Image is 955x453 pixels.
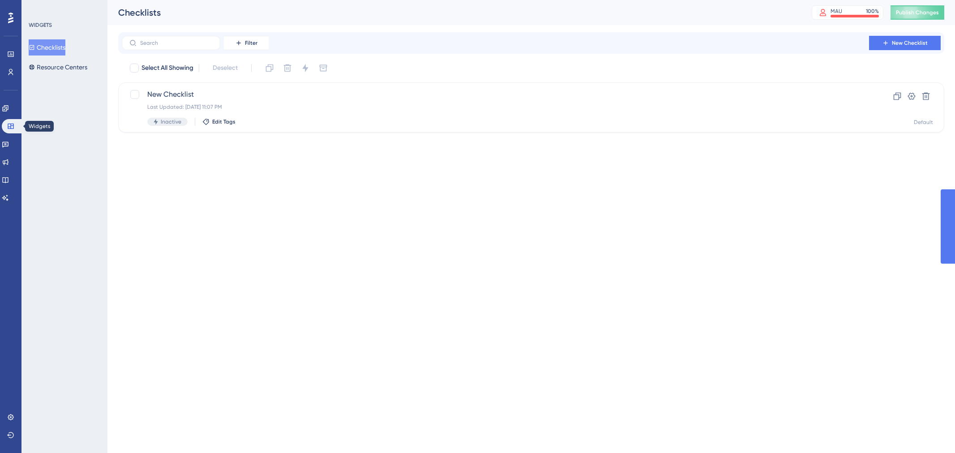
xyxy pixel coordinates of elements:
div: Checklists [118,6,789,19]
button: New Checklist [869,36,941,50]
button: Resource Centers [29,59,87,75]
button: Checklists [29,39,65,56]
span: Select All Showing [141,63,193,73]
div: Last Updated: [DATE] 11:07 PM [147,103,844,111]
span: New Checklist [892,39,928,47]
div: MAU [831,8,842,15]
span: New Checklist [147,89,844,100]
div: WIDGETS [29,21,52,29]
iframe: UserGuiding AI Assistant Launcher [917,418,944,444]
span: Deselect [213,63,238,73]
button: Filter [224,36,269,50]
button: Publish Changes [891,5,944,20]
input: Search [140,40,213,46]
span: Publish Changes [896,9,939,16]
button: Deselect [205,60,246,76]
span: Inactive [161,118,181,125]
div: Default [914,119,933,126]
span: Filter [245,39,257,47]
div: 100 % [866,8,879,15]
span: Edit Tags [212,118,236,125]
button: Edit Tags [202,118,236,125]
